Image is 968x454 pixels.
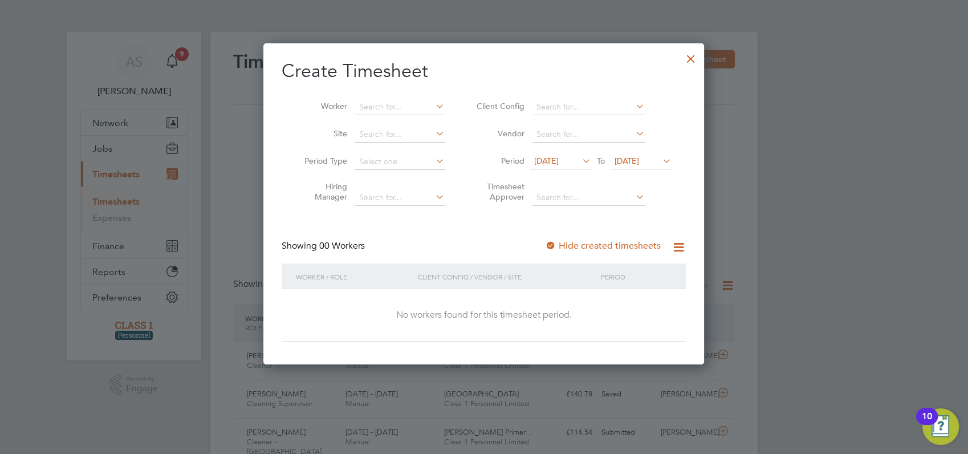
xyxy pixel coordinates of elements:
label: Period [473,156,524,166]
label: Client Config [473,101,524,111]
div: 10 [922,416,932,431]
div: Client Config / Vendor / Site [415,264,598,290]
div: Showing [282,240,367,252]
label: Vendor [473,128,524,139]
label: Period Type [296,156,347,166]
input: Search for... [355,99,445,115]
span: [DATE] [615,156,639,166]
input: Search for... [532,190,645,206]
label: Hiring Manager [296,181,347,202]
span: [DATE] [534,156,559,166]
div: No workers found for this timesheet period. [293,309,674,321]
label: Worker [296,101,347,111]
input: Search for... [355,190,445,206]
label: Timesheet Approver [473,181,524,202]
input: Search for... [532,99,645,115]
label: Site [296,128,347,139]
div: Period [598,264,674,290]
input: Select one [355,154,445,170]
button: Open Resource Center, 10 new notifications [922,408,959,445]
input: Search for... [355,127,445,143]
span: 00 Workers [319,240,365,252]
label: Hide created timesheets [545,240,661,252]
div: Worker / Role [293,264,415,290]
h2: Create Timesheet [282,59,686,83]
span: To [593,153,608,168]
input: Search for... [532,127,645,143]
